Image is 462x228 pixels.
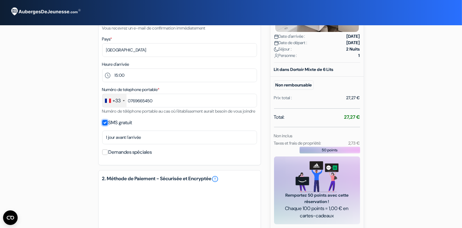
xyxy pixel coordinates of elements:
[274,52,297,59] span: Personne :
[102,94,127,107] div: France: +33
[274,40,307,46] span: Date de départ :
[102,108,255,114] small: Numéro de téléphone portable au cas où l'établissement aurait besoin de vous joindre
[274,80,314,90] small: Non remboursable
[102,94,257,107] input: 6 12 34 56 78
[102,175,257,183] h5: 2. Méthode de Paiement - Sécurisée et Encryptée
[347,40,360,46] strong: [DATE]
[274,46,292,52] span: Séjour :
[296,161,339,192] img: gift_card_hero_new.png
[274,140,321,146] small: Taxes et frais de propriété:
[274,34,279,39] img: calendar.svg
[212,175,219,183] a: error_outline
[274,67,334,72] b: Lit dans Dortoir Mixte de 6 Lits
[113,97,121,104] div: +33
[102,86,160,93] label: Numéro de telephone portable
[274,133,293,139] small: Non inclus
[274,41,279,45] img: calendar.svg
[346,46,360,52] strong: 2 Nuits
[109,148,152,156] label: Demandes spéciales
[359,52,360,59] strong: 1
[274,54,279,58] img: user_icon.svg
[109,118,132,127] label: SMS gratuit
[344,114,360,120] strong: 27,27 €
[274,114,285,121] span: Total:
[274,47,279,52] img: moon.svg
[347,33,360,40] strong: [DATE]
[346,95,360,101] div: 27,27 €
[7,3,83,20] img: AubergesDeJeunesse.com
[281,205,353,219] span: Chaque 100 points = 1,00 € en cartes-cadeaux
[102,25,206,31] small: Vous recevrez un e-mail de confirmation immédiatement
[281,192,353,205] span: Remportez 50 points avec cette réservation !
[348,140,360,146] small: 2,73 €
[3,210,18,225] button: CMP-Widget öffnen
[102,36,112,42] label: Pays
[274,33,305,40] span: Date d'arrivée :
[322,147,338,153] span: 50 points
[274,95,292,101] div: Prix total :
[102,61,129,68] label: Heure d'arrivée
